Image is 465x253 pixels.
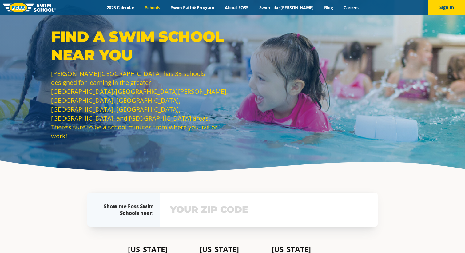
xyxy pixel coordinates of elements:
[51,69,229,140] p: [PERSON_NAME][GEOGRAPHIC_DATA] has 33 schools designed for learning in the greater [GEOGRAPHIC_DA...
[319,5,338,10] a: Blog
[3,3,56,12] img: FOSS Swim School Logo
[220,5,254,10] a: About FOSS
[140,5,165,10] a: Schools
[100,203,154,216] div: Show me Foss Swim Schools near:
[51,27,229,64] p: Find a Swim School Near You
[101,5,140,10] a: 2025 Calendar
[165,5,219,10] a: Swim Path® Program
[338,5,364,10] a: Careers
[169,201,369,219] input: YOUR ZIP CODE
[254,5,319,10] a: Swim Like [PERSON_NAME]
